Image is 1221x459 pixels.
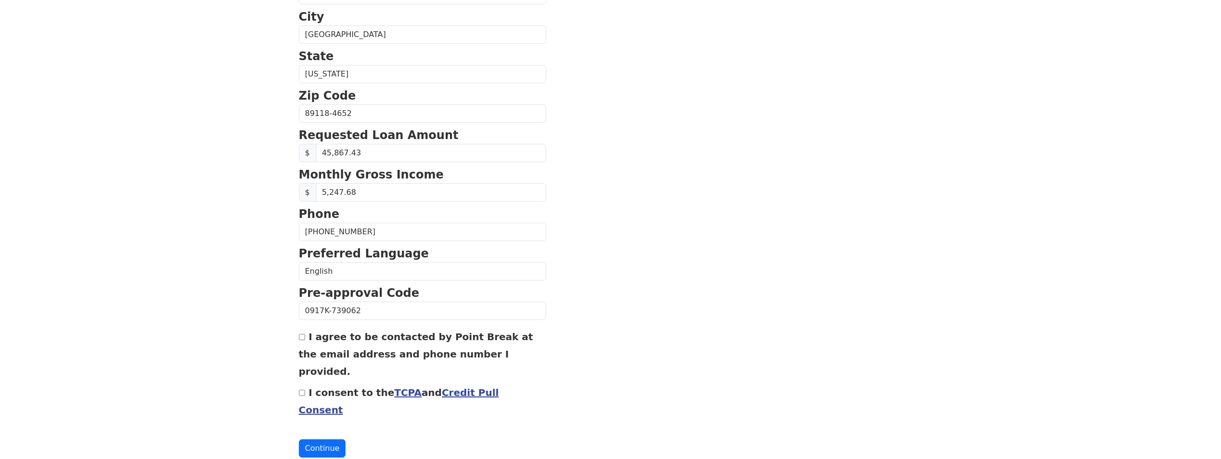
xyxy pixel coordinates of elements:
[316,183,546,202] input: Monthly Gross Income
[316,144,546,162] input: Requested Loan Amount
[299,183,316,202] span: $
[299,387,499,416] label: I consent to the and
[299,104,546,123] input: Zip Code
[299,10,324,24] strong: City
[299,286,420,300] strong: Pre-approval Code
[394,387,422,398] a: TCPA
[299,128,459,142] strong: Requested Loan Amount
[299,247,429,260] strong: Preferred Language
[299,223,546,241] input: Phone
[299,302,546,320] input: Pre-approval Code
[299,25,546,44] input: City
[299,439,346,458] button: Continue
[299,89,356,102] strong: Zip Code
[299,166,546,183] p: Monthly Gross Income
[299,207,340,221] strong: Phone
[299,331,533,377] label: I agree to be contacted by Point Break at the email address and phone number I provided.
[299,50,334,63] strong: State
[299,144,316,162] span: $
